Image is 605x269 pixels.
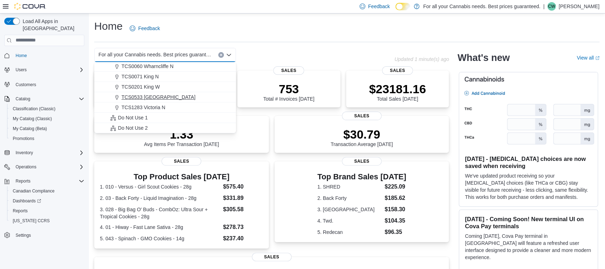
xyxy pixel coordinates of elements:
div: Total # Invoices [DATE] [263,82,314,102]
p: For all your Cannabis needs. Best prices guaranteed. [423,2,540,11]
h3: [DATE] - Coming Soon! New terminal UI on Cova Pay terminals [465,215,592,230]
a: Home [13,51,30,60]
a: View allExternal link [577,55,599,61]
span: My Catalog (Beta) [10,124,84,133]
dt: 5. 043 - Spinach - GMO Cookies - 14g [100,235,220,242]
button: TCS0071 King N [94,72,236,82]
dd: $237.40 [223,234,263,243]
button: Users [13,66,29,74]
span: Inventory [16,150,33,156]
img: Cova [14,3,46,10]
button: Users [1,65,87,75]
button: Catalog [13,95,33,103]
span: Reports [13,177,84,185]
p: Updated 1 minute(s) ago [394,56,449,62]
dd: $185.62 [385,194,406,202]
dd: $158.30 [385,205,406,214]
p: Coming [DATE], Cova Pay terminal in [GEOGRAPHIC_DATA] will feature a refreshed user interface des... [465,232,592,261]
button: Clear input [218,52,224,58]
button: Classification (Classic) [7,104,87,114]
span: TCS1283 Victoria N [121,104,165,111]
dt: 5. Redecan [317,229,382,236]
button: TCS1283 Victoria N [94,102,236,113]
h2: What's new [457,52,509,63]
dd: $278.73 [223,223,263,231]
button: TCS0201 King W [94,82,236,92]
button: Catalog [1,94,87,104]
button: Reports [1,176,87,186]
button: Canadian Compliance [7,186,87,196]
a: Feedback [127,21,163,35]
span: Dashboards [10,197,84,205]
span: Sales [162,157,201,166]
h3: Top Brand Sales [DATE] [317,173,406,181]
button: Settings [1,230,87,240]
span: TCS0533 [GEOGRAPHIC_DATA] [121,94,196,101]
span: Classification (Classic) [13,106,56,112]
button: Customers [1,79,87,89]
button: My Catalog (Beta) [7,124,87,134]
div: Avg Items Per Transaction [DATE] [144,127,219,147]
dt: 3. 028 - Big Bag O' Buds - CombOz: Ultra Sour + Tropical Cookies - 28g [100,206,220,220]
span: Reports [13,208,28,214]
a: Canadian Compliance [10,187,57,195]
span: TCS0071 King N [121,73,159,80]
div: Chris Wood [547,2,556,11]
span: Users [13,66,84,74]
button: Inventory [1,148,87,158]
span: Reports [10,207,84,215]
span: Classification (Classic) [10,105,84,113]
span: My Catalog (Classic) [13,116,52,122]
span: Sales [342,157,381,166]
span: Catalog [16,96,30,102]
dt: 4. Twd. [317,217,382,224]
span: Canadian Compliance [13,188,55,194]
span: TCS0201 King W [121,83,160,90]
a: Dashboards [7,196,87,206]
a: Dashboards [10,197,44,205]
h3: [DATE] - [MEDICAL_DATA] choices are now saved when receiving [465,155,592,169]
a: My Catalog (Classic) [10,114,55,123]
p: 1.33 [144,127,219,141]
dd: $104.35 [385,217,406,225]
span: Sales [252,253,292,261]
dt: 3. [GEOGRAPHIC_DATA] [317,206,382,213]
span: Feedback [368,3,390,10]
span: Dashboards [13,198,41,204]
p: | [543,2,544,11]
button: Home [1,50,87,61]
button: Inventory [13,148,36,157]
button: Reports [13,177,33,185]
dd: $331.89 [223,194,263,202]
a: Reports [10,207,30,215]
p: $30.79 [330,127,393,141]
dt: 2. Back Forty [317,195,382,202]
span: Promotions [10,134,84,143]
span: Catalog [13,95,84,103]
dt: 1. 010 - Versus - Girl Scout Cookies - 28g [100,183,220,190]
span: Home [16,53,27,58]
span: CW [548,2,555,11]
button: My Catalog (Classic) [7,114,87,124]
dd: $575.40 [223,183,263,191]
button: Do Not Use 1 [94,113,236,123]
span: Inventory [13,148,84,157]
span: Feedback [138,25,160,32]
span: Sales [382,66,413,75]
input: Dark Mode [395,3,410,10]
a: My Catalog (Beta) [10,124,50,133]
button: [US_STATE] CCRS [7,216,87,226]
dd: $225.09 [385,183,406,191]
button: Operations [13,163,39,171]
span: Operations [13,163,84,171]
div: Total Sales [DATE] [369,82,426,102]
dt: 1. SHRED [317,183,382,190]
button: Do Not Use 2 [94,123,236,133]
button: Close list of options [226,52,232,58]
span: Washington CCRS [10,217,84,225]
button: TCS0060 Wharncliffe N [94,61,236,72]
span: Do Not Use 2 [118,124,148,131]
button: Promotions [7,134,87,144]
span: Promotions [13,136,34,141]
